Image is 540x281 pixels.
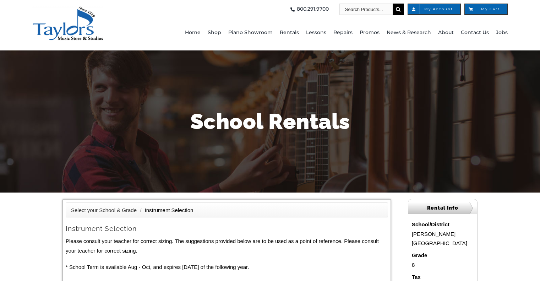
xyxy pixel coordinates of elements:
span: Piano Showroom [228,27,273,38]
a: About [438,15,454,50]
a: Rentals [280,15,299,50]
span: Rentals [280,27,299,38]
h1: School Rentals [62,107,478,136]
span: / [138,206,143,214]
a: My Cart [464,4,508,15]
a: Promos [360,15,380,50]
a: Lessons [306,15,326,50]
span: About [438,27,454,38]
span: Contact Us [461,27,489,38]
p: * School Term is available Aug - Oct, and expires [DATE] of the following year. [66,262,388,271]
span: News & Research [387,27,431,38]
li: Instrument Selection [145,205,193,215]
li: School/District [412,220,467,229]
a: Jobs [496,15,508,50]
span: 800.291.9700 [297,4,329,15]
nav: Top Right [156,4,508,15]
nav: Main Menu [156,15,508,50]
a: Shop [208,15,221,50]
h2: Rental Info [408,202,477,214]
a: Select your School & Grade [71,206,137,214]
a: Home [185,15,201,50]
h2: Instrument Selection [66,224,388,233]
li: 8 [412,260,467,269]
li: Grade [412,250,467,260]
span: Promos [360,27,380,38]
p: Please consult your teacher for correct sizing. The suggestions provided below are to be used as ... [66,236,388,255]
span: My Account [415,7,453,11]
span: Shop [208,27,221,38]
span: Repairs [333,27,353,38]
span: Jobs [496,27,508,38]
a: News & Research [387,15,431,50]
a: Contact Us [461,15,489,50]
li: [PERSON_NAME][GEOGRAPHIC_DATA] [412,229,467,248]
span: Lessons [306,27,326,38]
a: My Account [408,4,461,15]
input: Search [393,4,404,15]
a: taylors-music-store-west-chester [32,5,103,12]
a: Repairs [333,15,353,50]
input: Search Products... [339,4,393,15]
a: Piano Showroom [228,15,273,50]
a: 800.291.9700 [288,4,329,15]
span: Home [185,27,201,38]
span: My Cart [472,7,500,11]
